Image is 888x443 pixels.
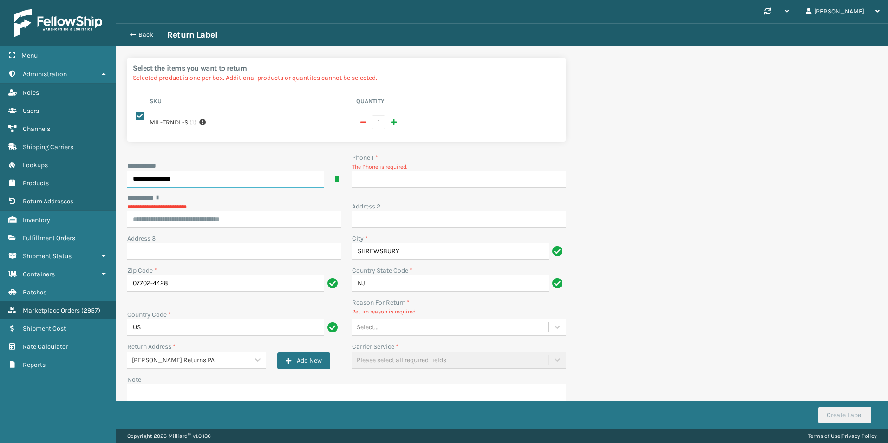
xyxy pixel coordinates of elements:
span: Return Addresses [23,197,73,205]
span: Inventory [23,216,50,224]
img: logo [14,9,102,37]
span: Containers [23,270,55,278]
span: Users [23,107,39,115]
th: Sku [147,97,353,108]
div: Select... [357,322,379,332]
button: Add New [277,352,330,369]
h2: Select the items you want to return [133,63,560,73]
span: Reports [23,361,46,369]
span: Shipment Status [23,252,72,260]
label: Address 3 [127,234,156,243]
label: Address 2 [352,202,380,211]
label: Phone 1 [352,153,378,163]
p: Return reason is required [352,307,566,316]
label: Country Code [127,310,171,319]
label: Country State Code [352,266,412,275]
span: Batches [23,288,46,296]
button: Back [124,31,167,39]
label: MIL-TRNDL-S [150,117,188,127]
label: Return Address [127,342,176,352]
p: Copyright 2023 Milliard™ v 1.0.186 [127,429,211,443]
span: Products [23,179,49,187]
label: Zip Code [127,266,157,275]
a: Terms of Use [808,433,840,439]
a: Privacy Policy [842,433,877,439]
div: [PERSON_NAME] Returns PA [132,355,250,365]
label: Reason For Return [352,298,410,307]
p: The Phone is required. [352,163,566,171]
span: Administration [23,70,67,78]
span: Menu [21,52,38,59]
span: Marketplace Orders [23,306,80,314]
h3: Return Label [167,29,217,40]
span: ( 1 ) [189,117,196,127]
span: Lookups [23,161,48,169]
span: ( 2957 ) [81,306,100,314]
th: Quantity [353,97,560,108]
label: Carrier Service [352,342,398,352]
span: Roles [23,89,39,97]
label: City [352,234,368,243]
p: Selected product is one per box. Additional products or quantites cannot be selected. [133,73,560,83]
span: Rate Calculator [23,343,68,351]
button: Create Label [818,407,871,423]
label: Note [127,376,141,384]
span: Shipping Carriers [23,143,73,151]
div: | [808,429,877,443]
span: Shipment Cost [23,325,66,332]
span: Fulfillment Orders [23,234,75,242]
span: Channels [23,125,50,133]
